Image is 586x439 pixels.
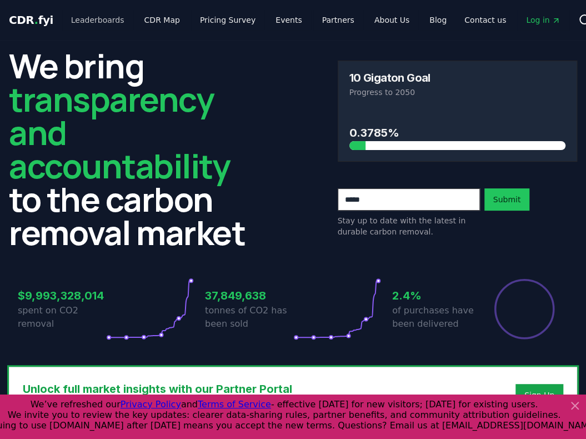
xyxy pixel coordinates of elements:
[493,278,555,340] div: Percentage of sales delivered
[136,10,189,30] a: CDR Map
[420,10,455,30] a: Blog
[484,188,530,211] button: Submit
[455,10,515,30] a: Contact us
[524,390,554,401] a: Sign Up
[9,49,249,249] h2: We bring to the carbon removal market
[34,13,38,27] span: .
[62,10,133,30] a: Leaderboards
[349,72,430,83] h3: 10 Gigaton Goal
[526,14,560,26] span: Log in
[205,287,293,304] h3: 37,849,638
[9,13,53,27] span: CDR fyi
[515,384,563,406] button: Sign Up
[365,10,418,30] a: About Us
[18,304,106,331] p: spent on CO2 removal
[338,215,480,237] p: Stay up to date with the latest in durable carbon removal.
[349,87,566,98] p: Progress to 2050
[191,10,264,30] a: Pricing Survey
[205,304,293,331] p: tonnes of CO2 has been sold
[392,304,480,331] p: of purchases have been delivered
[9,76,230,188] span: transparency and accountability
[313,10,363,30] a: Partners
[62,10,455,30] nav: Main
[18,287,106,304] h3: $9,993,328,014
[392,287,480,304] h3: 2.4%
[349,124,566,141] h3: 0.3785%
[517,10,569,30] a: Log in
[455,10,569,30] nav: Main
[267,10,310,30] a: Events
[23,381,507,397] h3: Unlock full market insights with our Partner Portal
[9,12,53,28] a: CDR.fyi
